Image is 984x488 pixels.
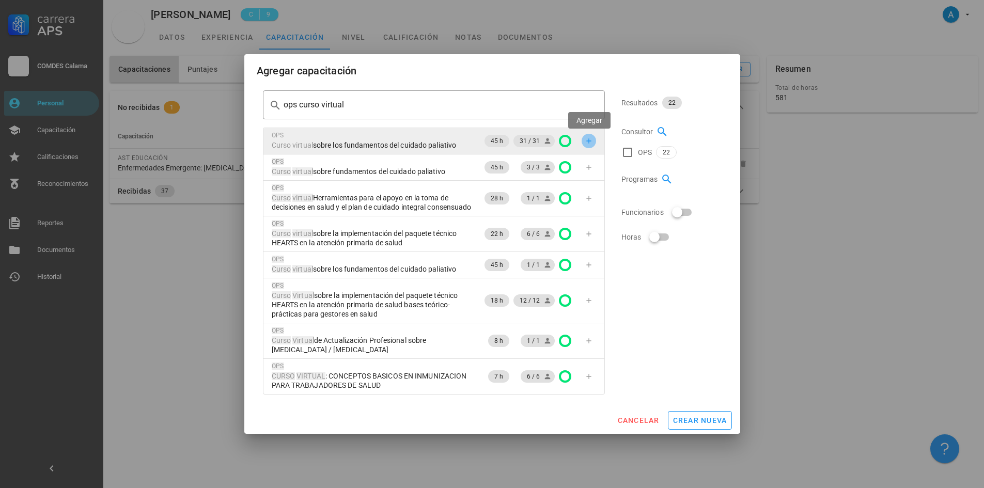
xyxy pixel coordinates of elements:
span: sobre los fundamentos del cuidado paliativo [272,264,457,274]
span: 6 / 6 [527,228,549,240]
span: 45 h [491,161,503,174]
mark: OPS [272,256,284,263]
div: Resultados [621,90,722,115]
span: 22 [663,147,670,158]
mark: OPS [272,184,284,192]
span: crear nueva [673,416,727,424]
mark: CURSO [272,372,295,380]
span: Herramientas para el apoyo en la toma de decisiones en salud y el plan de cuidado integral consen... [272,193,475,212]
span: 7 h [494,370,503,383]
span: : CONCEPTOS BASICOS EN INMUNIZACION PARA TRABAJADORES DE SALUD [272,371,475,390]
mark: VIRTUAL [296,372,325,380]
mark: OPS [272,132,284,139]
div: Funcionarios [621,200,722,225]
div: Consultor [621,119,722,144]
mark: Curso [272,229,291,238]
button: cancelar [613,411,663,430]
mark: Curso [272,336,291,344]
mark: virtual [292,167,313,176]
mark: Virtual [292,336,314,344]
div: Programas [621,167,722,192]
span: sobre la implementación del paquete técnico HEARTS en la atención primaria de salud bases teórico... [272,291,475,319]
div: Agregar capacitación [257,62,357,79]
span: 22 [668,97,676,109]
mark: virtual [292,141,313,149]
mark: OPS [272,158,284,165]
input: Buscar capacitación… [284,97,584,113]
span: OPS [638,147,652,158]
span: 45 h [491,135,503,147]
span: cancelar [617,416,659,424]
mark: OPS [272,220,284,227]
mark: Curso [272,265,291,273]
span: 1 / 1 [527,259,549,271]
span: 22 h [491,228,503,240]
mark: Curso [272,194,291,202]
mark: Curso [272,291,291,300]
mark: virtual [292,265,313,273]
span: sobre la implementación del paquete técnico HEARTS en la atención primaria de salud [272,229,475,247]
button: crear nueva [668,411,732,430]
span: 8 h [494,335,503,347]
span: 1 / 1 [527,335,549,347]
span: 1 / 1 [527,192,549,204]
span: 3 / 3 [527,161,549,174]
mark: Curso [272,167,291,176]
span: 45 h [491,259,503,271]
mark: Virtual [292,291,314,300]
span: 6 / 6 [527,370,549,383]
mark: Curso [272,141,291,149]
span: 18 h [491,294,503,307]
mark: virtual [292,229,313,238]
mark: OPS [272,327,284,334]
span: 28 h [491,192,503,204]
span: sobre los fundamentos del cuidado paliativo [272,140,457,150]
mark: virtual [292,194,313,202]
span: 31 / 31 [520,135,549,147]
span: de Actualización Profesional sobre [MEDICAL_DATA] / [MEDICAL_DATA] [272,336,475,354]
div: Horas [621,225,722,249]
mark: OPS [272,282,284,289]
span: sobre fundamentos del cuidado paliativo [272,167,445,176]
span: 12 / 12 [520,294,549,307]
mark: OPS [272,363,284,370]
